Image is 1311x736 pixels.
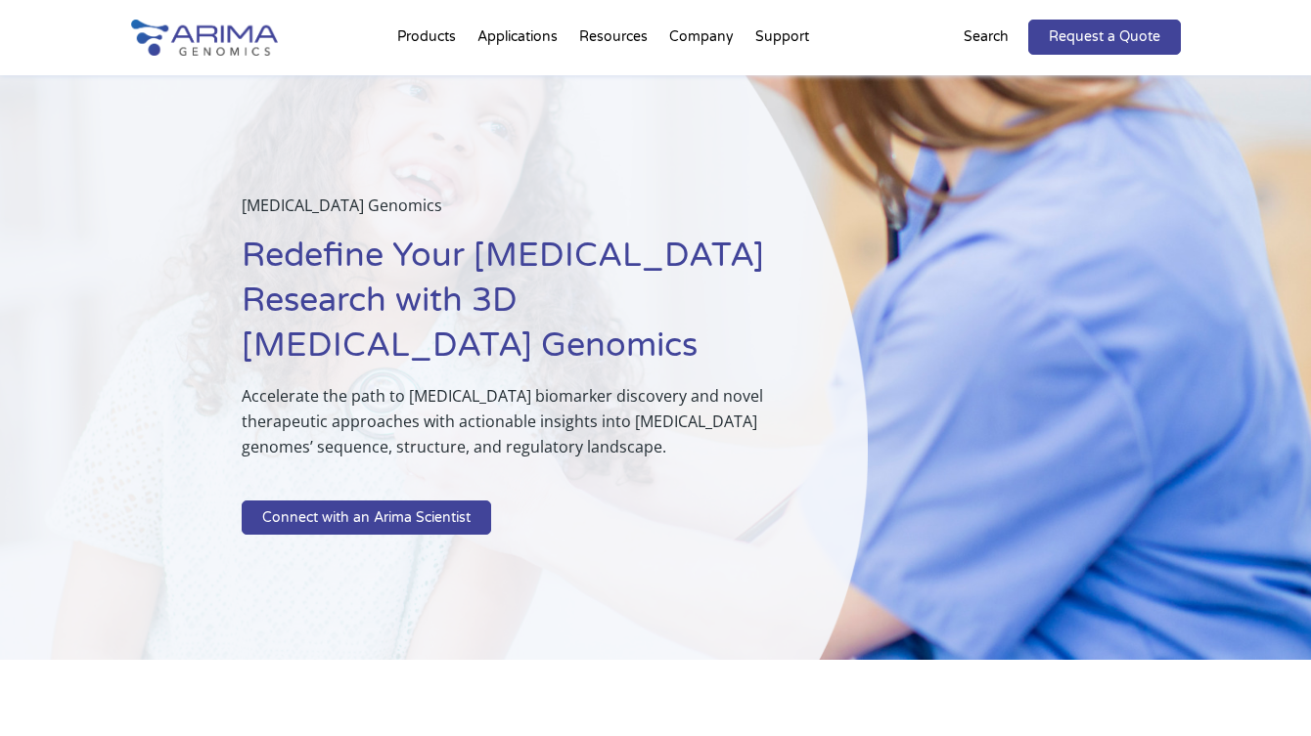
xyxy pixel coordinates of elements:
[242,383,770,475] p: Accelerate the path to [MEDICAL_DATA] biomarker discovery and novel therapeutic approaches with a...
[242,500,491,536] a: Connect with an Arima Scientist
[131,20,278,56] img: Arima-Genomics-logo
[964,24,1009,50] p: Search
[242,193,770,234] p: [MEDICAL_DATA] Genomics
[1028,20,1181,55] a: Request a Quote
[242,234,770,383] h1: Redefine Your [MEDICAL_DATA] Research with 3D [MEDICAL_DATA] Genomics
